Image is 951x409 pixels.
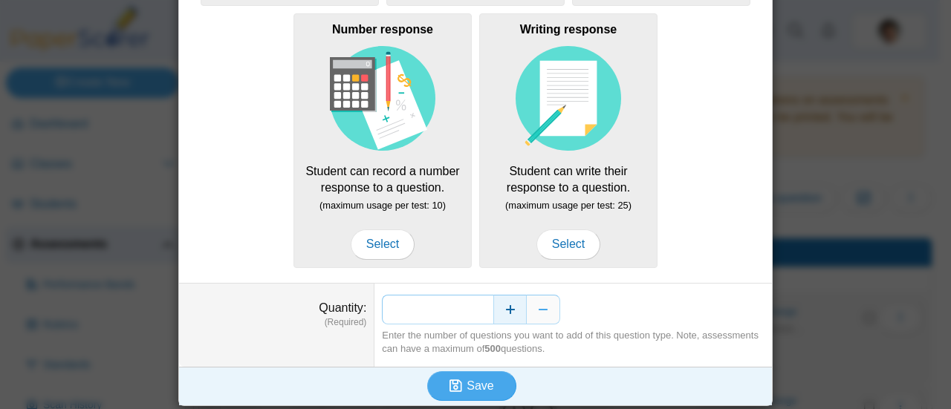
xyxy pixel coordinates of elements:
[505,200,632,211] small: (maximum usage per test: 25)
[516,46,621,151] img: item-type-writing-response.svg
[484,343,501,354] b: 500
[520,23,617,36] b: Writing response
[293,13,472,267] div: Student can record a number response to a question.
[467,379,493,392] span: Save
[319,301,366,314] label: Quantity
[382,329,765,356] div: Enter the number of questions you want to add of this question type. Note, assessments can have a...
[351,229,415,259] span: Select
[427,371,516,401] button: Save
[479,13,658,267] div: Student can write their response to a question.
[527,295,560,324] button: Decrease
[493,295,527,324] button: Increase
[332,23,433,36] b: Number response
[330,46,435,151] img: item-type-number-response.svg
[186,316,366,329] dfn: (Required)
[536,229,600,259] span: Select
[319,200,446,211] small: (maximum usage per test: 10)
